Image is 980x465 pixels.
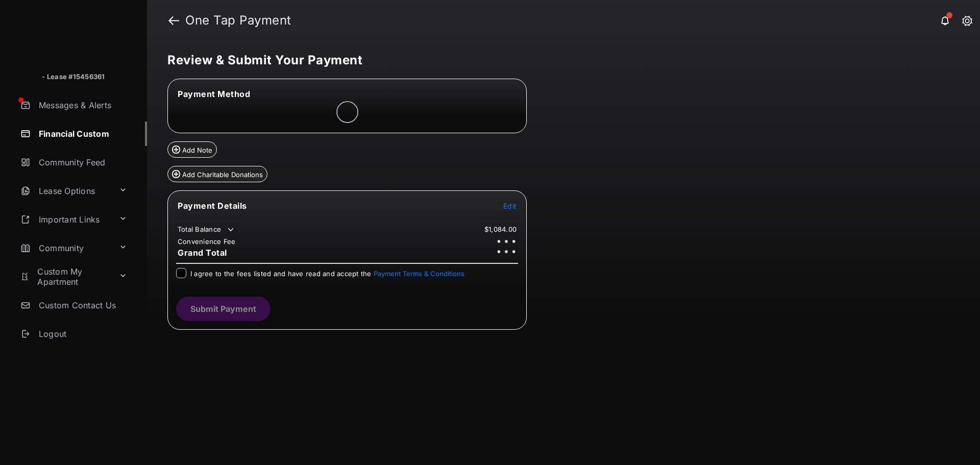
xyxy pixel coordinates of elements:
[484,225,517,234] td: $1,084.00
[176,297,271,321] button: Submit Payment
[16,207,115,232] a: Important Links
[503,202,517,210] span: Edit
[16,121,147,146] a: Financial Custom
[16,322,147,346] a: Logout
[16,93,147,117] a: Messages & Alerts
[16,150,147,175] a: Community Feed
[503,201,517,211] button: Edit
[178,89,250,99] span: Payment Method
[16,293,147,317] a: Custom Contact Us
[178,248,227,258] span: Grand Total
[16,179,115,203] a: Lease Options
[42,72,105,82] p: - Lease #15456361
[177,225,236,235] td: Total Balance
[16,236,115,260] a: Community
[374,270,464,278] button: I agree to the fees listed and have read and accept the
[190,270,464,278] span: I agree to the fees listed and have read and accept the
[167,141,217,158] button: Add Note
[185,14,291,27] strong: One Tap Payment
[178,201,247,211] span: Payment Details
[177,237,236,246] td: Convenience Fee
[167,166,267,182] button: Add Charitable Donations
[167,54,951,66] h5: Review & Submit Your Payment
[16,264,115,289] a: Custom My Apartment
